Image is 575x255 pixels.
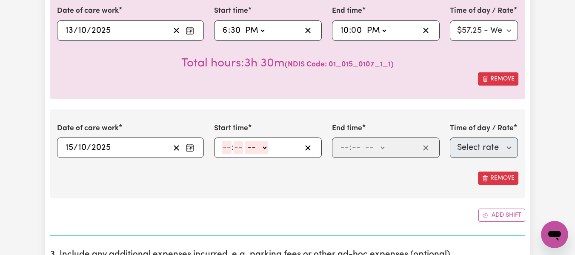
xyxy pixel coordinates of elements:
[91,24,111,37] input: ----
[74,26,78,35] span: /
[214,123,248,134] label: Start time
[78,24,87,37] input: --
[541,221,568,248] iframe: Button to launch messaging window, conversation in progress
[352,24,363,37] input: --
[222,141,232,154] input: --
[450,123,514,134] label: Time of day / Rate
[332,123,362,134] label: End time
[78,141,87,154] input: --
[57,6,119,17] label: Date of care work
[478,172,518,185] button: Remove this shift
[183,141,197,154] button: Enter the date of care work
[183,24,197,37] button: Enter the date of care work
[288,61,327,68] strong: NDIS Code:
[285,61,394,68] span: ( 01_015_0107_1_1 )
[87,26,91,35] span: /
[87,143,91,152] span: /
[340,141,349,154] input: --
[65,24,74,37] input: --
[214,6,248,17] label: Start time
[351,26,356,35] span: 0
[230,24,241,37] input: --
[232,143,234,152] span: :
[352,141,361,154] input: --
[170,24,183,37] button: Clear date
[222,24,228,37] input: --
[349,143,352,152] span: :
[65,141,74,154] input: --
[181,57,285,69] span: Total hours worked: 3 hours 30 minutes
[478,209,525,222] button: Add another shift
[170,141,183,154] button: Clear date
[228,26,230,35] span: :
[332,6,362,17] label: End time
[74,143,78,152] span: /
[91,141,111,154] input: ----
[450,6,514,17] label: Time of day / Rate
[340,24,349,37] input: --
[349,26,351,35] span: :
[57,123,119,134] label: Date of care work
[478,72,518,86] button: Remove this shift
[234,141,243,154] input: --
